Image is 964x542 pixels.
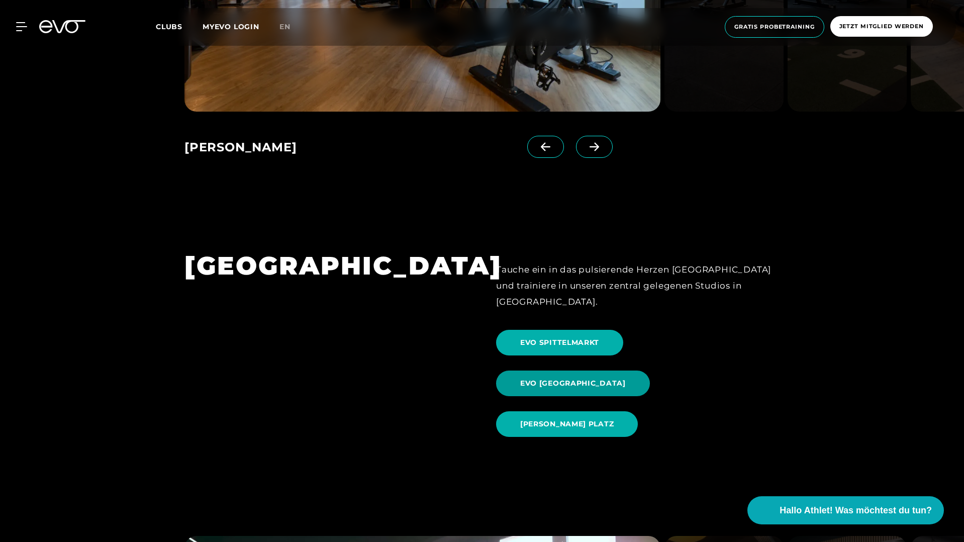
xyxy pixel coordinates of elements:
button: Hallo Athlet! Was möchtest du tun? [747,496,944,524]
a: Clubs [156,22,203,31]
a: EVO [GEOGRAPHIC_DATA] [496,363,654,404]
span: Clubs [156,22,182,31]
h1: [GEOGRAPHIC_DATA] [184,249,468,282]
span: Hallo Athlet! Was möchtest du tun? [780,504,932,517]
div: Tauche ein in das pulsierende Herzen [GEOGRAPHIC_DATA] und trainiere in unseren zentral gelegenen... [496,261,780,310]
a: Jetzt Mitglied werden [827,16,936,38]
span: Gratis Probetraining [734,23,815,31]
span: Jetzt Mitglied werden [839,22,924,31]
a: en [279,21,303,33]
span: [PERSON_NAME] PLATZ [520,419,614,429]
a: [PERSON_NAME] PLATZ [496,404,642,444]
span: EVO [GEOGRAPHIC_DATA] [520,378,626,389]
a: MYEVO LOGIN [203,22,259,31]
a: EVO SPITTELMARKT [496,322,627,363]
span: EVO SPITTELMARKT [520,337,599,348]
a: Gratis Probetraining [722,16,827,38]
span: en [279,22,291,31]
